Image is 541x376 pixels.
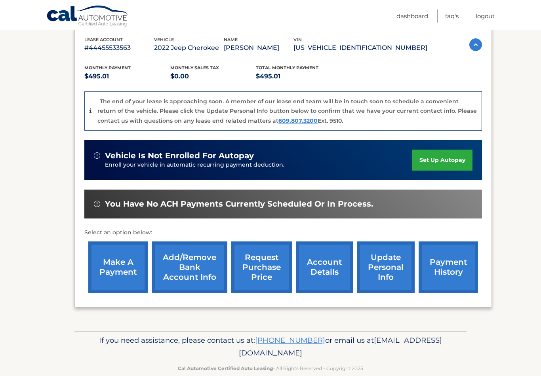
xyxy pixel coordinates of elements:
a: Logout [476,9,495,23]
p: $495.01 [84,71,170,82]
p: $495.01 [256,71,342,82]
a: Dashboard [396,9,428,23]
p: - All Rights Reserved - Copyright 2025 [80,364,461,372]
p: #44455533563 [84,42,154,53]
span: Total Monthly Payment [256,65,318,70]
p: $0.00 [170,71,256,82]
span: Monthly Payment [84,65,131,70]
a: request purchase price [231,241,292,293]
a: Cal Automotive [46,5,130,28]
span: name [224,37,238,42]
p: [PERSON_NAME] [224,42,293,53]
a: account details [296,241,353,293]
a: 609.807.3200 [278,117,318,124]
p: 2022 Jeep Cherokee [154,42,224,53]
a: FAQ's [445,9,459,23]
a: make a payment [88,241,148,293]
a: set up autopay [412,150,472,171]
a: Add/Remove bank account info [152,241,227,293]
p: [US_VEHICLE_IDENTIFICATION_NUMBER] [293,42,427,53]
p: Enroll your vehicle in automatic recurring payment deduction. [105,161,412,169]
a: update personal info [357,241,415,293]
a: payment history [419,241,478,293]
p: Select an option below: [84,228,482,237]
strong: Cal Automotive Certified Auto Leasing [178,365,273,371]
img: alert-white.svg [94,201,100,207]
span: vehicle [154,37,174,42]
span: vehicle is not enrolled for autopay [105,151,254,161]
span: You have no ACH payments currently scheduled or in process. [105,199,373,209]
span: vin [293,37,302,42]
p: The end of your lease is approaching soon. A member of our lease end team will be in touch soon t... [97,98,477,124]
img: accordion-active.svg [469,38,482,51]
span: lease account [84,37,123,42]
a: [PHONE_NUMBER] [255,336,325,345]
img: alert-white.svg [94,152,100,159]
p: If you need assistance, please contact us at: or email us at [80,334,461,359]
span: Monthly sales Tax [170,65,219,70]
